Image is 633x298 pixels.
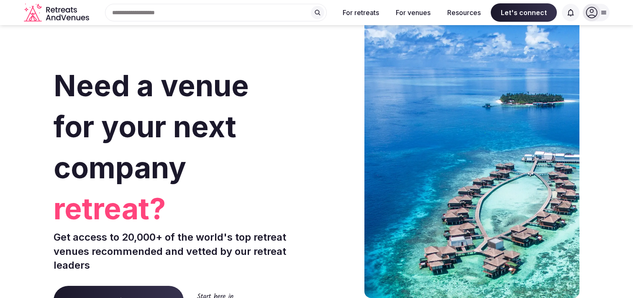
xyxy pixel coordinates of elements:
[336,3,386,22] button: For retreats
[389,3,437,22] button: For venues
[54,188,313,229] span: retreat?
[54,68,249,185] span: Need a venue for your next company
[441,3,487,22] button: Resources
[24,3,91,22] a: Visit the homepage
[491,3,557,22] span: Let's connect
[54,230,313,272] p: Get access to 20,000+ of the world's top retreat venues recommended and vetted by our retreat lea...
[24,3,91,22] svg: Retreats and Venues company logo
